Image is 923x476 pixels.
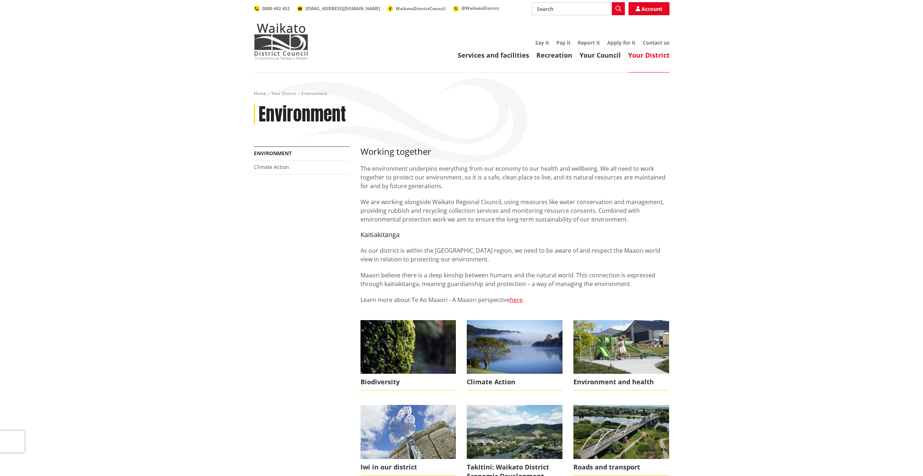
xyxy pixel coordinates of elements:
[387,5,446,12] a: WaikatoDistrictCouncil
[536,51,572,59] a: Recreation
[360,198,669,224] p: We are working alongside Waikato Regional Council, using measures like water conservation and man...
[360,230,400,239] span: Kaitiakitanga
[628,51,669,59] a: Your District
[259,104,346,125] h1: Environment
[271,90,296,96] a: Your District
[301,90,327,96] span: Environment
[573,405,669,476] a: Roads and transport
[297,5,380,12] a: [EMAIL_ADDRESS][DOMAIN_NAME]
[360,164,669,190] p: The environment underpins everything from our economy to our health and wellbeing. We all need to...
[573,374,669,390] span: Environment and health
[254,164,289,170] a: Climate Action
[532,2,625,15] input: Search input
[643,39,669,46] a: Contact us
[360,320,456,374] img: Biodiversity
[629,2,669,15] a: Account
[573,405,669,459] img: Tainui Bridge, Huntly
[523,296,524,304] span: .
[305,5,380,12] span: [EMAIL_ADDRESS][DOMAIN_NAME]
[254,150,292,157] a: Environment
[254,91,669,97] nav: breadcrumb
[607,39,635,46] a: Apply for it
[396,5,446,12] span: WaikatoDistrictCouncil
[360,320,456,391] a: Biodiversity
[360,271,669,288] p: Maaori believe there is a deep kinship between humans and the natural world. This connection is e...
[360,374,456,390] span: Biodiversity
[360,405,456,476] a: Turangawaewae Ngaruawahia Iwi in our district
[580,51,621,59] a: Your Council
[467,374,563,390] span: Climate Action
[360,246,669,264] p: As our district is within the [GEOGRAPHIC_DATA] region, we need to be aware of and respect the Ma...
[360,146,669,312] div: Learn more about Te Ao Maaori - A Maaori perspective
[254,5,290,12] a: 0800 492 452
[453,5,499,11] a: @WaikatoDistrict
[360,405,456,459] img: Turangawaewae Ngaruawahia
[573,320,669,374] img: New housing in Pokeno
[578,39,600,46] a: Report it
[360,146,669,157] h3: Working together
[360,459,456,476] span: Iwi in our district
[556,39,570,46] a: Pay it
[510,296,523,304] a: here
[262,5,290,12] span: 0800 492 452
[467,320,563,391] a: Climate Action
[467,405,563,459] img: ngaaruawaahia
[254,23,308,59] img: Waikato District Council - Te Kaunihera aa Takiwaa o Waikato
[461,5,499,11] span: @WaikatoDistrict
[254,90,266,96] a: Home
[467,320,563,374] img: The Point Waikato Waipa River
[458,51,529,59] a: Services and facilities
[535,39,549,46] a: Say it
[573,320,669,391] a: New housing in Pokeno Environment and health
[573,459,669,476] span: Roads and transport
